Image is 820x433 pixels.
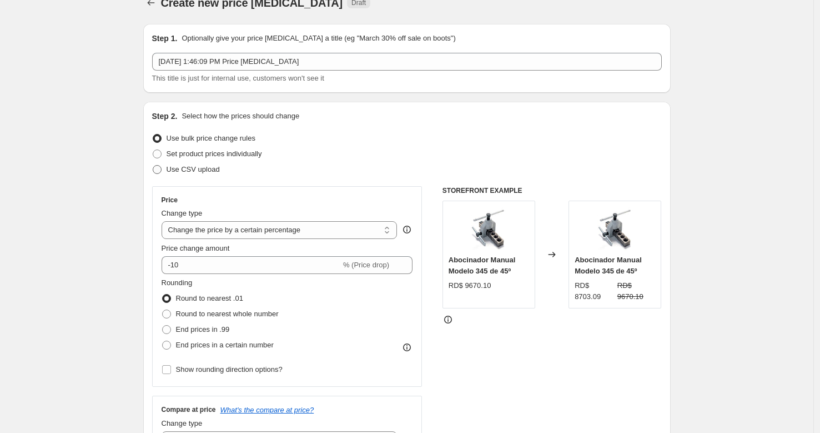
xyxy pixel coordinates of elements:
img: abocinador-manual-345-de-45g-ridgid-984578_80x.jpg [593,207,637,251]
span: Show rounding direction options? [176,365,283,374]
h3: Compare at price [162,405,216,414]
img: abocinador-manual-345-de-45g-ridgid-984578_80x.jpg [466,207,511,251]
div: RD$ 8703.09 [575,280,613,302]
span: Abocinador Manual Modelo 345 de 45º [575,256,642,275]
span: Rounding [162,278,193,287]
input: -15 [162,256,341,274]
h3: Price [162,196,178,205]
h2: Step 1. [152,33,178,44]
span: Use bulk price change rules [167,134,255,142]
span: End prices in .99 [176,325,230,334]
span: Price change amount [162,244,230,252]
div: RD$ 9670.10 [449,280,491,291]
p: Select how the prices should change [182,111,299,122]
button: What's the compare at price? [220,406,314,414]
span: Round to nearest whole number [176,310,279,318]
span: Use CSV upload [167,165,220,173]
strike: RD$ 9670.10 [617,280,656,302]
span: Round to nearest .01 [176,294,243,302]
span: Change type [162,419,203,427]
input: 30% off holiday sale [152,53,662,71]
h2: Step 2. [152,111,178,122]
span: Set product prices individually [167,150,262,158]
span: % (Price drop) [343,261,389,269]
span: Change type [162,209,203,217]
p: Optionally give your price [MEDICAL_DATA] a title (eg "March 30% off sale on boots") [182,33,455,44]
h6: STOREFRONT EXAMPLE [442,186,662,195]
div: help [401,224,412,235]
span: End prices in a certain number [176,341,274,349]
span: This title is just for internal use, customers won't see it [152,74,324,82]
span: Abocinador Manual Modelo 345 de 45º [449,256,516,275]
